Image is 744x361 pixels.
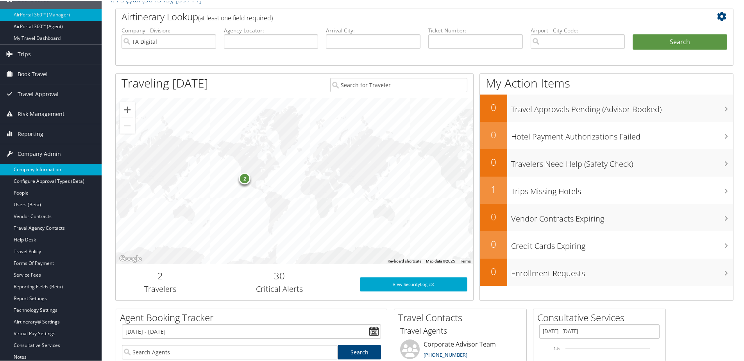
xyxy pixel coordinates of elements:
h3: Trips Missing Hotels [511,181,733,196]
h2: Airtinerary Lookup [122,9,676,23]
h3: Critical Alerts [211,283,348,294]
label: Airport - City Code: [531,26,625,34]
h1: Traveling [DATE] [122,74,208,91]
a: 0Travel Approvals Pending (Advisor Booked) [480,94,733,121]
label: Arrival City: [326,26,420,34]
a: 1Trips Missing Hotels [480,176,733,203]
h3: Credit Cards Expiring [511,236,733,251]
h2: 2 [122,268,199,282]
h3: Travelers Need Help (Safety Check) [511,154,733,169]
label: Ticket Number: [428,26,523,34]
a: [PHONE_NUMBER] [424,350,467,357]
a: 0Credit Cards Expiring [480,231,733,258]
label: Company - Division: [122,26,216,34]
button: Zoom in [120,101,135,117]
span: Map data ©2025 [426,258,455,263]
h3: Hotel Payment Authorizations Failed [511,127,733,141]
h2: 1 [480,182,507,195]
h2: Consultative Services [537,310,665,323]
h3: Travel Agents [400,325,520,336]
h2: 0 [480,127,507,141]
input: Search for Traveler [330,77,467,91]
span: (at least one field required) [198,13,273,21]
span: Book Travel [18,64,48,83]
label: Agency Locator: [224,26,318,34]
a: 0Enrollment Requests [480,258,733,285]
span: Travel Approval [18,84,59,103]
h2: 0 [480,264,507,277]
button: Keyboard shortcuts [388,258,421,263]
h3: Vendor Contracts Expiring [511,209,733,223]
h3: Travelers [122,283,199,294]
h3: Enrollment Requests [511,263,733,278]
a: 0Hotel Payment Authorizations Failed [480,121,733,148]
a: Search [338,344,381,359]
button: Zoom out [120,117,135,133]
input: Search Agents [122,344,338,359]
h2: 0 [480,209,507,223]
button: Search [633,34,727,49]
h2: 0 [480,237,507,250]
a: View SecurityLogic® [360,277,467,291]
h2: Travel Contacts [398,310,526,323]
h2: 30 [211,268,348,282]
img: Google [118,253,143,263]
h2: Agent Booking Tracker [120,310,387,323]
h1: My Action Items [480,74,733,91]
div: 2 [239,172,251,183]
h2: 0 [480,100,507,113]
span: Trips [18,44,31,63]
a: 0Travelers Need Help (Safety Check) [480,148,733,176]
h3: Travel Approvals Pending (Advisor Booked) [511,99,733,114]
span: Company Admin [18,143,61,163]
span: Reporting [18,123,43,143]
span: Risk Management [18,104,64,123]
tspan: 1.5 [554,345,560,350]
a: 0Vendor Contracts Expiring [480,203,733,231]
a: Terms (opens in new tab) [460,258,471,263]
h2: 0 [480,155,507,168]
a: Open this area in Google Maps (opens a new window) [118,253,143,263]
